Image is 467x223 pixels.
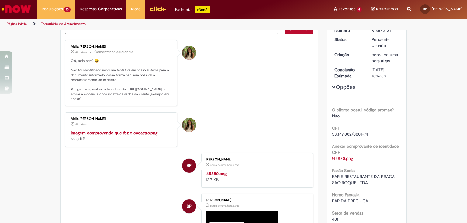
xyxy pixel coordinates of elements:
[332,107,394,113] b: O cliente possui código promax?
[150,4,166,13] img: click_logo_yellow_360x200.png
[210,204,239,208] span: cerca de uma hora atrás
[206,198,307,202] div: [PERSON_NAME]
[71,130,157,136] a: Imagem comprovando que fez o cadastro.png
[187,158,192,173] span: BP
[332,192,359,198] b: Nome Fantasia
[332,113,340,119] span: Não
[75,123,87,126] span: 41m atrás
[206,158,307,161] div: [PERSON_NAME]
[80,6,122,12] span: Despesas Corporativas
[71,45,172,49] div: Maila [PERSON_NAME]
[175,6,210,13] div: Padroniza
[332,168,355,173] b: Razão Social
[332,156,353,161] a: Download de !45880.png
[94,49,133,55] small: Comentários adicionais
[210,163,239,167] span: cerca de uma hora atrás
[75,50,87,54] span: 41m atrás
[64,7,71,12] span: 10
[332,198,368,204] span: BAR DA PREGUICA
[372,52,400,64] div: 30/09/2025 16:16:36
[372,36,400,49] div: Pendente Usuário
[339,6,355,12] span: Favoritos
[372,27,400,33] div: R13582731
[75,123,87,126] time: 30/09/2025 16:37:22
[432,6,462,12] span: [PERSON_NAME]
[210,163,239,167] time: 30/09/2025 16:16:34
[1,3,32,15] img: ServiceNow
[71,117,172,121] div: Maila [PERSON_NAME]
[332,216,338,222] span: 401
[332,144,399,155] b: Anexar comprovante de identidade CPF
[5,19,307,30] ul: Trilhas de página
[131,6,140,12] span: More
[332,131,368,137] span: 53.147.002/0001-74
[372,52,398,63] time: 30/09/2025 16:16:36
[206,171,307,183] div: 12.7 KB
[332,174,396,185] span: BAR E RESTAURANTE DA PRACA SAO ROQUE LTDA
[332,210,363,216] b: Setor de vendas
[330,36,367,42] dt: Status
[332,125,340,131] b: CPF
[75,50,87,54] time: 30/09/2025 16:37:35
[376,6,398,12] span: Rascunhos
[357,7,362,12] span: 4
[187,199,192,214] span: BP
[206,171,227,176] a: !45880.png
[182,46,196,60] div: Maila Melissa De Oliveira
[423,7,427,11] span: BP
[210,204,239,208] time: 30/09/2025 16:16:25
[297,26,309,32] span: Enviar
[71,130,172,142] div: 52.0 KB
[330,67,367,79] dt: Conclusão Estimada
[372,67,400,79] div: [DATE] 13:16:39
[42,6,63,12] span: Requisições
[71,59,172,101] p: Olá, tudo bem? 😀 Não foi identificado nenhuma tentativa em nosso sistema para o documento informa...
[330,27,367,33] dt: Número
[195,6,210,13] p: +GenAi
[372,52,398,63] span: cerca de uma hora atrás
[7,22,28,26] a: Página inicial
[182,159,196,173] div: Bruno Villar Horta Paschoalotti
[182,199,196,213] div: Bruno Villar Horta Paschoalotti
[330,52,367,58] dt: Criação
[182,118,196,132] div: Maila Melissa De Oliveira
[371,6,398,12] a: Rascunhos
[41,22,86,26] a: Formulário de Atendimento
